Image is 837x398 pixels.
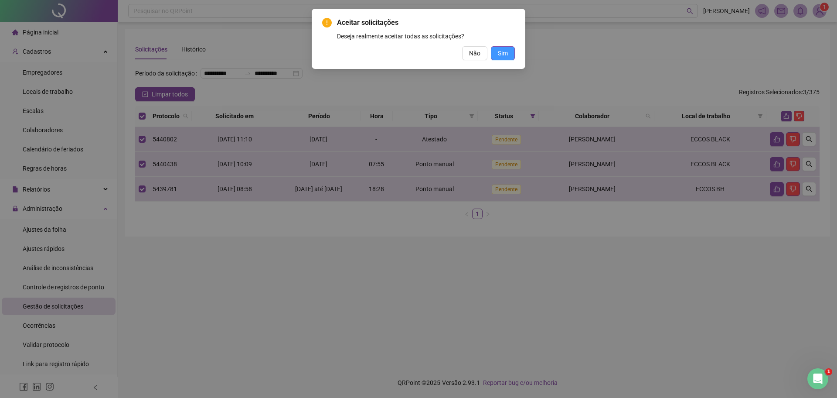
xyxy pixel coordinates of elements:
span: Sim [498,48,508,58]
span: Não [469,48,480,58]
span: Aceitar solicitações [337,17,515,28]
span: exclamation-circle [322,18,332,27]
span: 1 [825,368,832,375]
div: Deseja realmente aceitar todas as solicitações? [337,31,515,41]
button: Sim [491,46,515,60]
iframe: Intercom live chat [807,368,828,389]
button: Não [462,46,487,60]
